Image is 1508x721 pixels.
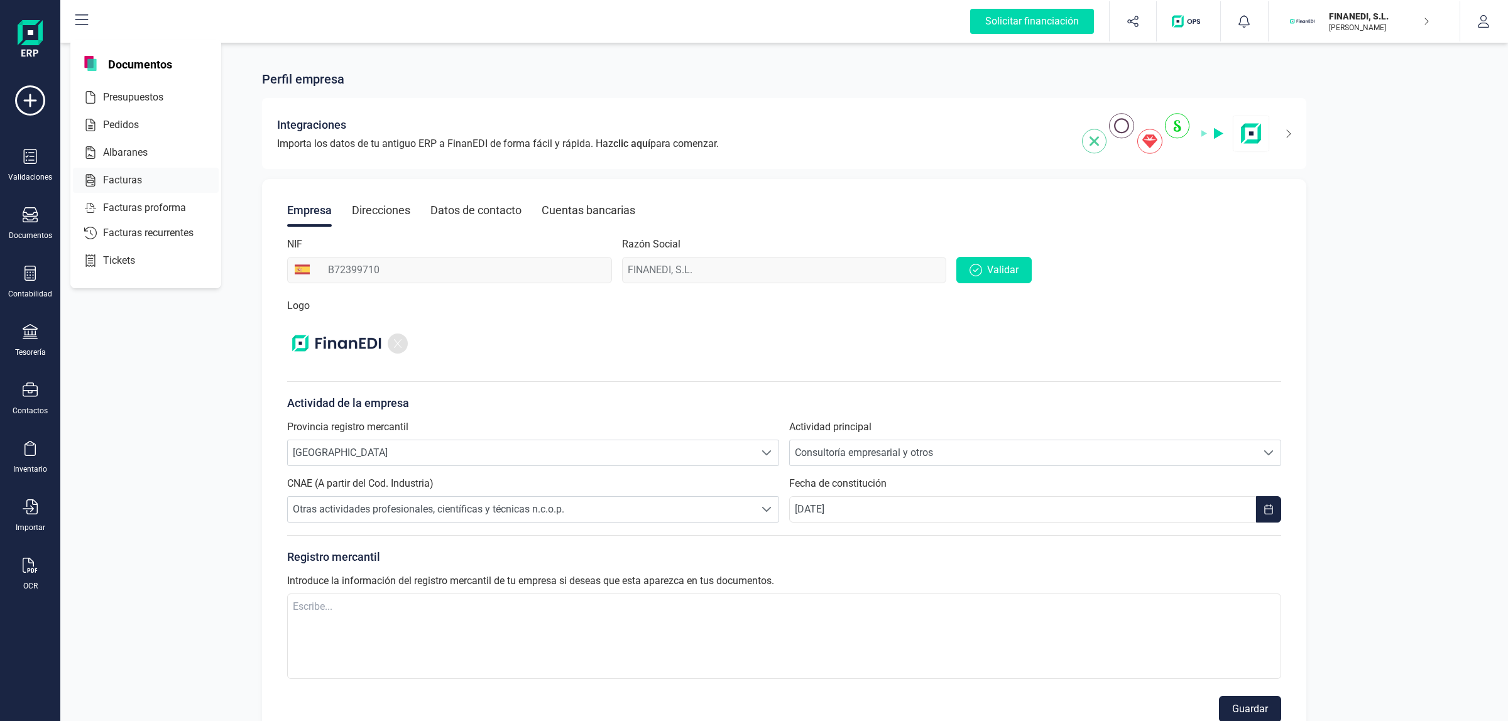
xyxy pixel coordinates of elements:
label: Razón Social [622,237,680,252]
p: Actividad de la empresa [287,394,1281,412]
p: Logo [287,298,310,313]
span: Perfil empresa [262,70,344,88]
img: Logo de OPS [1172,15,1205,28]
span: Documentos [101,56,180,71]
p: FINANEDI, S.L. [1329,10,1429,23]
span: clic aquí [613,138,650,149]
label: NIF [287,237,302,252]
img: logo [287,318,388,369]
label: Introduce la información del registro mercantil de tu empresa si deseas que esta aparezca en tus ... [287,573,774,588]
div: Cuentas bancarias [542,194,635,227]
button: Logo de OPS [1164,1,1213,41]
label: Fecha de constitución [789,476,887,491]
label: CNAE (A partir del Cod. Industria) [287,476,434,491]
img: Logo Finanedi [18,20,43,60]
div: Contabilidad [8,289,52,299]
input: dd/mm/aaaa [789,496,1256,523]
span: Tickets [98,253,158,268]
span: Integraciones [277,116,346,134]
button: Choose Date [1256,496,1281,523]
span: Albaranes [98,145,170,160]
span: Validar [987,263,1019,278]
span: Pedidos [98,117,161,133]
button: FIFINANEDI, S.L.[PERSON_NAME] [1284,1,1445,41]
button: Solicitar financiación [955,1,1109,41]
div: OCR [23,581,38,591]
p: [PERSON_NAME] [1329,23,1429,33]
span: [GEOGRAPHIC_DATA] [288,440,755,465]
div: Validaciones [8,172,52,182]
span: Facturas proforma [98,200,209,215]
span: Facturas [98,173,165,188]
div: Documentos [9,230,52,241]
img: integrations-img [1082,113,1270,154]
div: Contactos [13,406,48,416]
img: FI [1289,8,1316,35]
span: Otras actividades profesionales, científicas y técnicas n.c.o.p. [288,497,755,522]
span: Importa los datos de tu antiguo ERP a FinanEDI de forma fácil y rápida. Haz para comenzar. [277,136,719,151]
div: Datos de contacto [430,194,522,227]
div: Solicitar financiación [970,9,1094,34]
div: Eliminar logo [388,333,408,354]
div: Inventario [13,464,47,474]
span: Consultoría empresarial y otros [790,440,1257,465]
button: Validar [956,257,1032,283]
label: Provincia registro mercantil [287,420,408,435]
span: Facturas recurrentes [98,225,216,241]
div: Importar [16,523,45,533]
label: Actividad principal [789,420,871,435]
div: Empresa [287,194,332,227]
div: Direcciones [352,194,410,227]
span: Presupuestos [98,90,186,105]
div: Tesorería [15,347,46,357]
p: Registro mercantil [287,548,1281,566]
